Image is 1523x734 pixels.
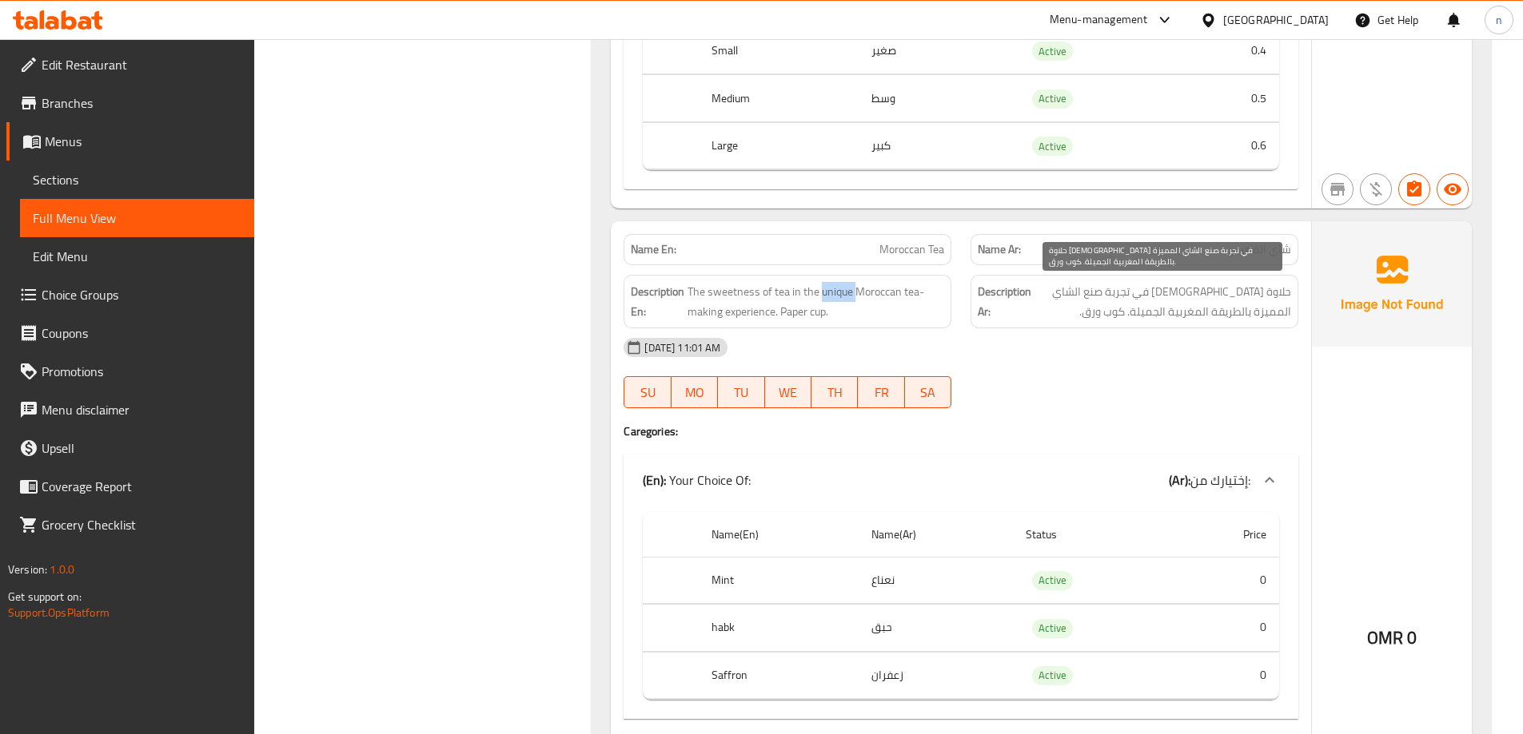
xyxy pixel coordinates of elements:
span: Grocery Checklist [42,515,241,534]
span: Active [1032,42,1073,61]
p: Your Choice Of: [643,470,751,490]
span: TH [818,381,851,404]
button: Has choices [1398,173,1430,205]
a: Coverage Report [6,467,254,506]
a: Branches [6,84,254,122]
td: 0.4 [1172,27,1279,74]
th: Large [699,122,858,169]
td: نعناع [859,557,1013,604]
a: Menus [6,122,254,161]
th: Price [1172,512,1279,557]
td: 0.5 [1172,75,1279,122]
td: صغير [859,27,1013,74]
a: Choice Groups [6,276,254,314]
a: Edit Restaurant [6,46,254,84]
span: FR [864,381,898,404]
span: حلاوة [DEMOGRAPHIC_DATA] في تجربة صنع الشاي المميزة بالطريقة المغربية الجميلة. كوب ورق. [1035,282,1291,321]
strong: Description Ar: [978,282,1031,321]
a: Support.OpsPlatform [8,602,110,623]
button: SA [905,376,951,408]
span: n [1496,11,1502,29]
b: (Ar): [1169,468,1190,492]
a: Coupons [6,314,254,352]
span: Active [1032,571,1073,589]
div: Active [1032,571,1073,590]
a: Full Menu View [20,199,254,237]
span: Get support on: [8,586,82,607]
button: MO [672,376,718,408]
b: (En): [643,468,666,492]
td: وسط [859,75,1013,122]
th: Small [699,27,858,74]
a: Sections [20,161,254,199]
th: Saffron [699,652,858,699]
a: Promotions [6,352,254,391]
span: WE [771,381,805,404]
span: Promotions [42,362,241,381]
span: SU [631,381,664,404]
td: 0 [1172,652,1279,699]
span: Edit Menu [33,247,241,266]
span: Upsell [42,438,241,458]
span: Version: [8,559,47,580]
span: Choice Groups [42,285,241,304]
a: Edit Menu [20,237,254,276]
span: Edit Restaurant [42,55,241,74]
span: Active [1032,137,1073,156]
span: Full Menu View [33,208,241,228]
span: Active [1032,619,1073,637]
td: 0 [1172,605,1279,652]
button: TH [811,376,858,408]
button: Not branch specific item [1322,173,1354,205]
div: Active [1032,89,1073,109]
div: Active [1032,619,1073,638]
div: Active [1032,666,1073,685]
span: Active [1032,666,1073,684]
span: Sections [33,170,241,189]
span: SA [911,381,945,404]
a: Menu disclaimer [6,391,254,429]
button: SU [624,376,671,408]
span: MO [678,381,712,404]
th: habk [699,605,858,652]
th: Medium [699,75,858,122]
td: زعفران [859,652,1013,699]
span: Coupons [42,323,241,343]
span: Coverage Report [42,477,241,496]
h4: Caregories: [624,423,1298,439]
span: TU [724,381,758,404]
a: Grocery Checklist [6,506,254,544]
span: The sweetness of tea in the unique Moroccan tea-making experience. Paper cup. [688,282,944,321]
span: Moroccan Tea [879,241,944,258]
button: WE [765,376,811,408]
img: Ae5nvW7+0k+MAAAAAElFTkSuQmCC [1312,221,1472,346]
td: حبق [859,605,1013,652]
div: (En): Your Choice Of:(Ar):إختيارك من: [624,454,1298,506]
a: Upsell [6,429,254,467]
span: 1.0.0 [50,559,74,580]
button: Purchased item [1360,173,1392,205]
span: OMR [1367,622,1403,653]
table: choices table [643,512,1279,700]
strong: Description En: [631,282,684,321]
span: Active [1032,89,1073,108]
span: شاي المغربي [1226,241,1291,258]
span: Menu disclaimer [42,400,241,419]
td: 0.6 [1172,122,1279,169]
strong: Name Ar: [978,241,1021,258]
button: Available [1437,173,1469,205]
span: Menus [45,132,241,151]
td: 0 [1172,557,1279,604]
div: [GEOGRAPHIC_DATA] [1223,11,1329,29]
span: [DATE] 11:01 AM [638,340,727,355]
th: Mint [699,557,858,604]
button: TU [718,376,764,408]
strong: Name En: [631,241,676,258]
span: 0 [1407,622,1417,653]
th: Name(Ar) [859,512,1013,557]
th: Name(En) [699,512,858,557]
span: إختيارك من: [1190,468,1250,492]
td: كبير [859,122,1013,169]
